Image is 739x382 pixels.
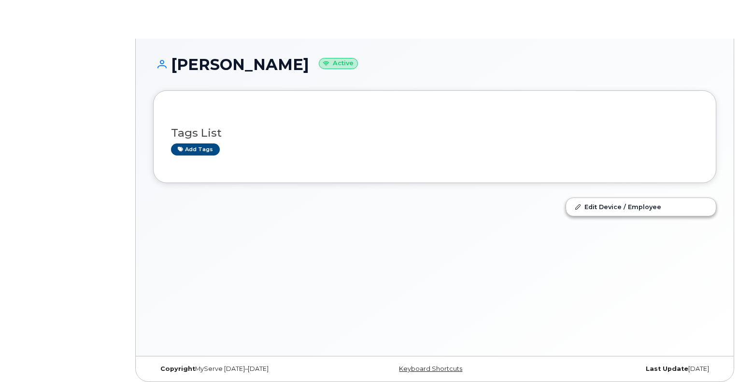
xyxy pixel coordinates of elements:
[171,143,220,156] a: Add tags
[153,56,716,73] h1: [PERSON_NAME]
[160,365,195,372] strong: Copyright
[319,58,358,69] small: Active
[646,365,688,372] strong: Last Update
[171,127,698,139] h3: Tags List
[153,365,341,373] div: MyServe [DATE]–[DATE]
[399,365,462,372] a: Keyboard Shortcuts
[566,198,716,215] a: Edit Device / Employee
[528,365,716,373] div: [DATE]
